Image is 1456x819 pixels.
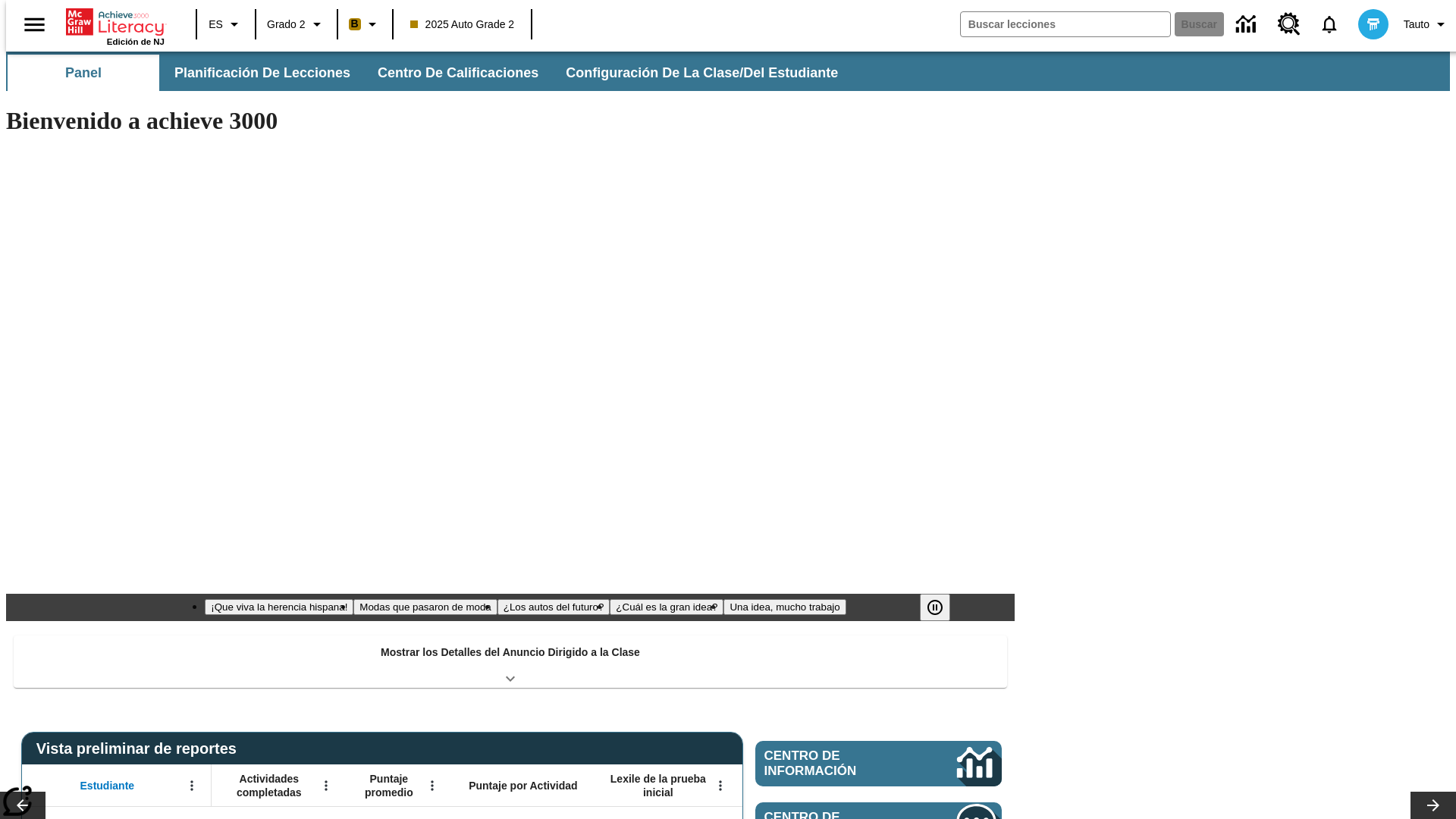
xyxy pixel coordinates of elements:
[554,55,850,91] button: Configuración de la clase/del estudiante
[267,17,306,33] span: Grado 2
[219,772,319,799] span: Actividades completadas
[80,779,135,792] span: Estudiante
[66,5,165,46] div: Portada
[1398,11,1456,38] button: Perfil/Configuración
[353,599,497,615] button: Diapositiva 2 Modas que pasaron de moda
[755,741,1002,786] a: Centro de información
[469,779,577,792] span: Puntaje por Actividad
[1269,4,1310,45] a: Centro de recursos, Se abrirá en una pestaña nueva.
[381,645,640,661] p: Mostrar los Detalles del Anuncio Dirigido a la Clase
[14,635,1007,688] div: Mostrar los Detalles del Anuncio Dirigido a la Clase
[261,11,332,38] button: Grado: Grado 2, Elige un grado
[8,55,159,91] button: Panel
[723,599,846,615] button: Diapositiva 5 Una idea, mucho trabajo
[36,740,244,758] span: Vista preliminar de reportes
[343,11,388,38] button: Boost El color de la clase es anaranjado claro. Cambiar el color de la clase.
[764,748,906,779] span: Centro de información
[1410,792,1456,819] button: Carrusel de lecciones, seguir
[12,2,57,47] button: Abrir el menú lateral
[920,594,950,621] button: Pausar
[1349,5,1398,44] button: Escoja un nuevo avatar
[209,17,223,33] span: ES
[1310,5,1349,44] a: Notificaciones
[162,55,362,91] button: Planificación de lecciones
[205,599,353,615] button: Diapositiva 1 ¡Que viva la herencia hispana!
[709,774,732,797] button: Abrir menú
[366,55,551,91] button: Centro de calificaciones
[107,37,165,46] span: Edición de NJ
[353,772,425,799] span: Puntaje promedio
[421,774,444,797] button: Abrir menú
[1227,4,1269,45] a: Centro de información
[202,11,250,38] button: Lenguaje: ES, Selecciona un idioma
[315,774,337,797] button: Abrir menú
[66,7,165,37] a: Portada
[610,599,723,615] button: Diapositiva 4 ¿Cuál es la gran idea?
[603,772,714,799] span: Lexile de la prueba inicial
[920,594,965,621] div: Pausar
[6,107,1015,135] h1: Bienvenido a achieve 3000
[961,12,1170,36] input: Buscar campo
[1404,17,1429,33] span: Tauto
[6,55,852,91] div: Subbarra de navegación
[180,774,203,797] button: Abrir menú
[351,14,359,33] span: B
[1358,9,1389,39] img: avatar image
[6,52,1450,91] div: Subbarra de navegación
[497,599,610,615] button: Diapositiva 3 ¿Los autos del futuro?
[410,17,515,33] span: 2025 Auto Grade 2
